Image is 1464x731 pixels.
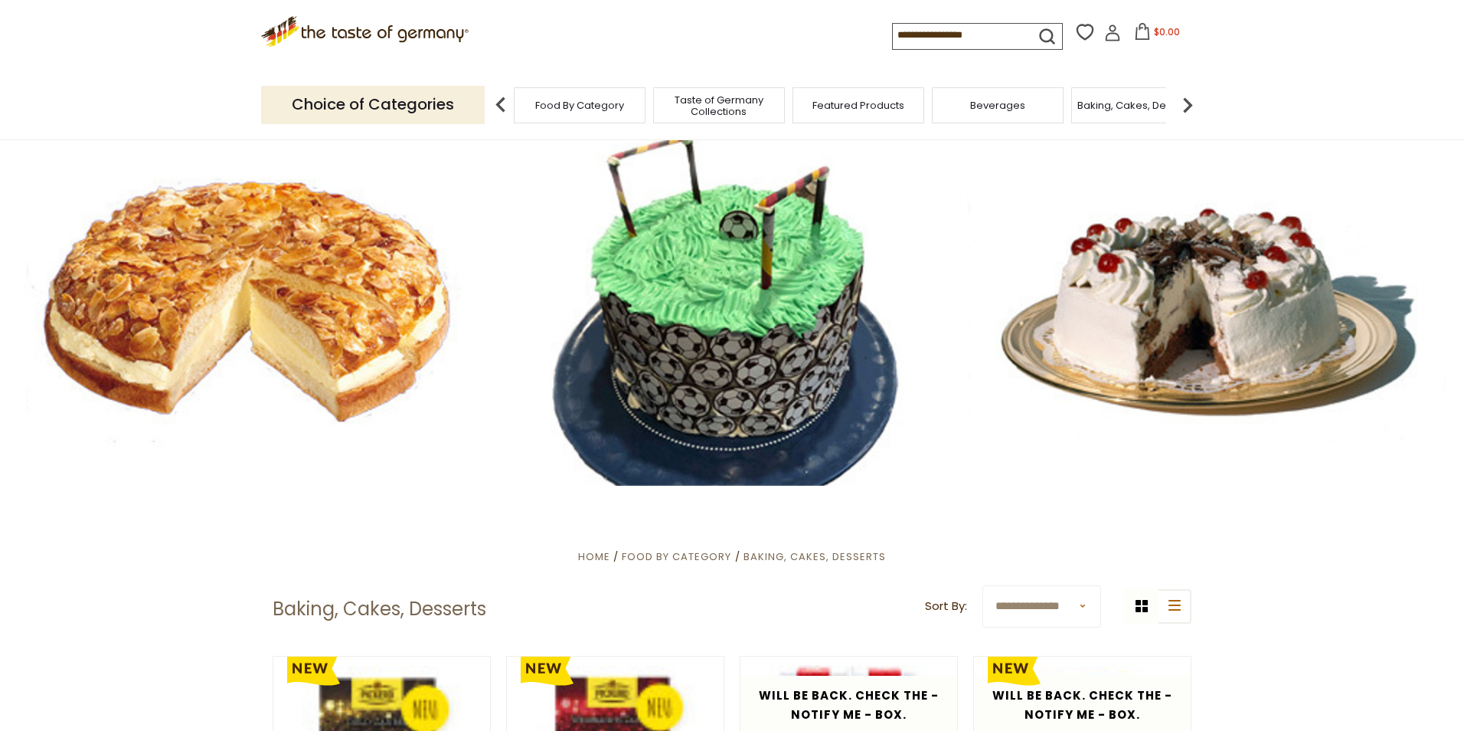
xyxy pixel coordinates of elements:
label: Sort By: [925,597,967,616]
a: Food By Category [622,549,731,564]
a: Baking, Cakes, Desserts [1077,100,1196,111]
a: Beverages [970,100,1025,111]
a: Featured Products [812,100,904,111]
p: Choice of Categories [261,86,485,123]
img: next arrow [1172,90,1203,120]
a: Taste of Germany Collections [658,94,780,117]
h1: Baking, Cakes, Desserts [273,598,486,621]
span: $0.00 [1154,25,1180,38]
a: Food By Category [535,100,624,111]
a: Home [578,549,610,564]
img: previous arrow [485,90,516,120]
a: Baking, Cakes, Desserts [743,549,886,564]
button: $0.00 [1124,23,1189,46]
